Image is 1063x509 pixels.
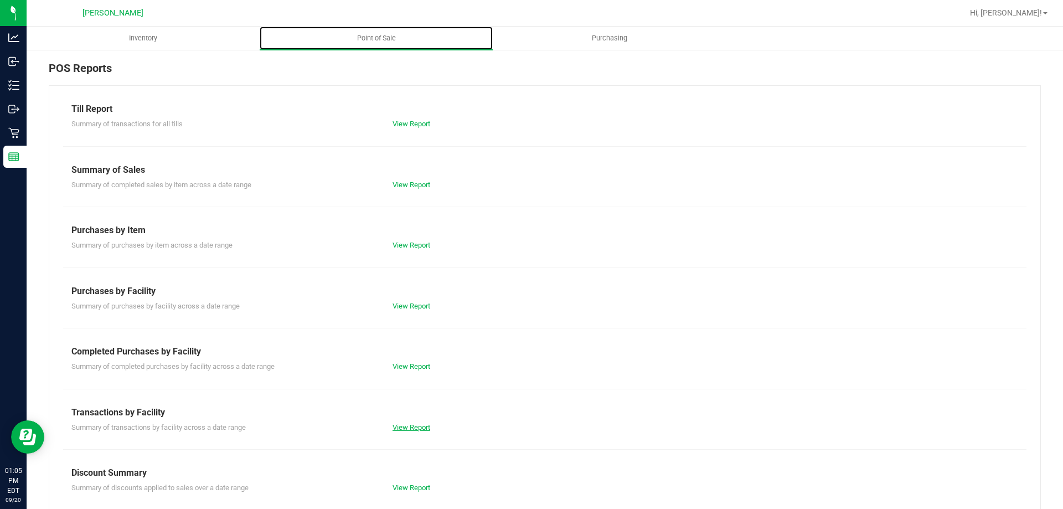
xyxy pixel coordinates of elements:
[393,302,430,310] a: View Report
[8,151,19,162] inline-svg: Reports
[71,120,183,128] span: Summary of transactions for all tills
[71,181,251,189] span: Summary of completed sales by item across a date range
[71,285,1018,298] div: Purchases by Facility
[71,224,1018,237] div: Purchases by Item
[71,163,1018,177] div: Summary of Sales
[393,181,430,189] a: View Report
[8,32,19,43] inline-svg: Analytics
[393,241,430,249] a: View Report
[393,484,430,492] a: View Report
[11,420,44,454] iframe: Resource center
[71,484,249,492] span: Summary of discounts applied to sales over a date range
[71,362,275,371] span: Summary of completed purchases by facility across a date range
[82,8,143,18] span: [PERSON_NAME]
[8,80,19,91] inline-svg: Inventory
[71,406,1018,419] div: Transactions by Facility
[71,102,1018,116] div: Till Report
[49,60,1041,85] div: POS Reports
[342,33,411,43] span: Point of Sale
[5,496,22,504] p: 09/20
[393,423,430,431] a: View Report
[5,466,22,496] p: 01:05 PM EDT
[71,302,240,310] span: Summary of purchases by facility across a date range
[970,8,1042,17] span: Hi, [PERSON_NAME]!
[577,33,642,43] span: Purchasing
[8,127,19,138] inline-svg: Retail
[393,120,430,128] a: View Report
[71,241,233,249] span: Summary of purchases by item across a date range
[8,104,19,115] inline-svg: Outbound
[493,27,726,50] a: Purchasing
[114,33,172,43] span: Inventory
[260,27,493,50] a: Point of Sale
[71,423,246,431] span: Summary of transactions by facility across a date range
[27,27,260,50] a: Inventory
[393,362,430,371] a: View Report
[71,345,1018,358] div: Completed Purchases by Facility
[71,466,1018,480] div: Discount Summary
[8,56,19,67] inline-svg: Inbound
